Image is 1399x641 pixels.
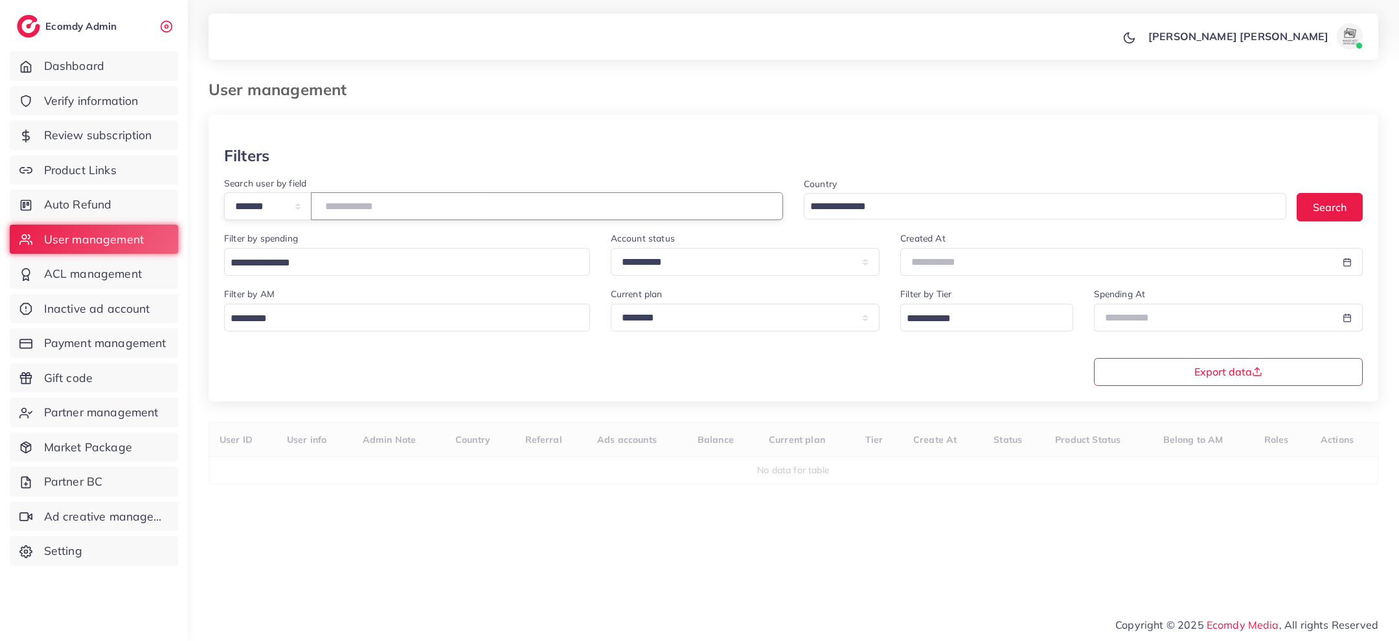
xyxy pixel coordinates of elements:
[44,543,82,559] span: Setting
[10,86,178,116] a: Verify information
[10,294,178,324] a: Inactive ad account
[804,193,1286,219] div: Search for option
[10,51,178,81] a: Dashboard
[10,398,178,427] a: Partner management
[44,473,103,490] span: Partner BC
[10,536,178,566] a: Setting
[45,20,120,32] h2: Ecomdy Admin
[224,248,590,276] div: Search for option
[44,300,150,317] span: Inactive ad account
[1141,23,1368,49] a: [PERSON_NAME] [PERSON_NAME]avatar
[900,304,1073,332] div: Search for option
[44,439,132,456] span: Market Package
[17,15,40,38] img: logo
[44,404,159,421] span: Partner management
[10,155,178,185] a: Product Links
[44,335,166,352] span: Payment management
[44,127,152,144] span: Review subscription
[44,58,104,74] span: Dashboard
[10,433,178,462] a: Market Package
[10,363,178,393] a: Gift code
[44,196,112,213] span: Auto Refund
[44,508,168,525] span: Ad creative management
[902,309,1056,329] input: Search for option
[44,370,93,387] span: Gift code
[10,120,178,150] a: Review subscription
[10,259,178,289] a: ACL management
[10,328,178,358] a: Payment management
[1148,28,1328,44] p: [PERSON_NAME] [PERSON_NAME]
[44,265,142,282] span: ACL management
[17,15,120,38] a: logoEcomdy Admin
[806,197,1269,217] input: Search for option
[226,253,573,273] input: Search for option
[44,162,117,179] span: Product Links
[44,231,144,248] span: User management
[10,190,178,219] a: Auto Refund
[44,93,139,109] span: Verify information
[224,304,590,332] div: Search for option
[10,502,178,532] a: Ad creative management
[10,225,178,254] a: User management
[10,467,178,497] a: Partner BC
[226,309,573,329] input: Search for option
